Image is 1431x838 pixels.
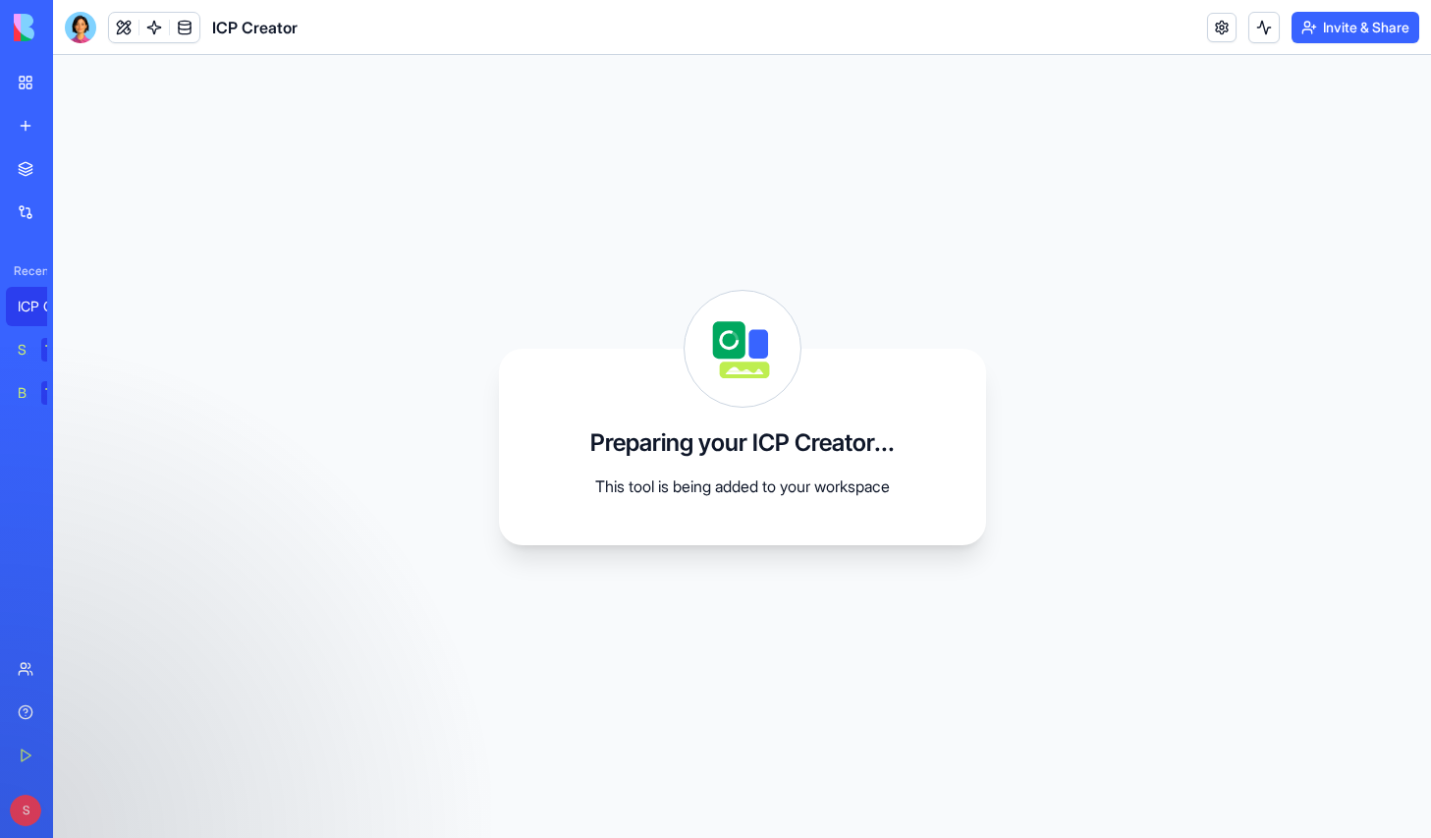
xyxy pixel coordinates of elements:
div: Blog Generation Pro [18,383,28,403]
span: Recent [6,263,47,279]
a: Blog Generation ProTRY [6,373,84,413]
div: TRY [41,338,73,362]
span: ICP Creator [212,16,298,39]
p: This tool is being added to your workspace [546,475,939,498]
div: Social Media Content Generator [18,340,28,360]
div: TRY [41,381,73,405]
a: ICP Creator [6,287,84,326]
span: S [10,795,41,826]
h3: Preparing your ICP Creator... [590,427,895,459]
div: ICP Creator [18,297,73,316]
iframe: Intercom notifications message [280,691,673,828]
button: Invite & Share [1292,12,1419,43]
img: logo [14,14,136,41]
a: Social Media Content GeneratorTRY [6,330,84,369]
